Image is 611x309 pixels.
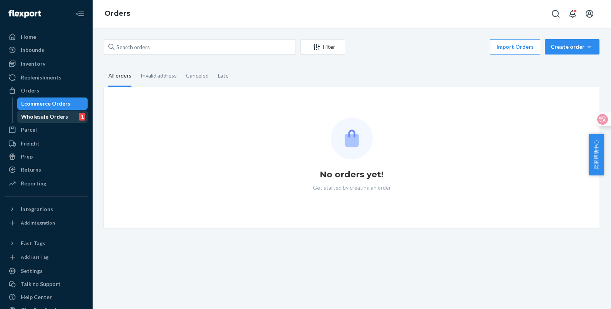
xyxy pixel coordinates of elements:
[545,39,599,55] button: Create order
[21,153,33,160] div: Prep
[98,3,136,25] ol: breadcrumbs
[565,6,580,21] button: Open notifications
[21,87,39,94] div: Orders
[8,10,41,18] img: Flexport logo
[5,253,88,262] a: Add Fast Tag
[301,43,345,51] div: Filter
[21,166,41,174] div: Returns
[21,267,43,275] div: Settings
[331,117,373,159] img: Empty list
[21,100,70,107] div: Ecommerce Orders
[5,177,88,190] a: Reporting
[5,71,88,84] a: Replenishments
[17,97,88,110] a: Ecommerce Orders
[21,33,36,41] div: Home
[21,280,61,288] div: Talk to Support
[79,113,85,121] div: 1
[108,66,131,87] div: All orders
[5,124,88,136] a: Parcel
[5,164,88,176] a: Returns
[186,66,209,86] div: Canceled
[21,220,55,226] div: Add Integration
[313,184,391,192] p: Get started by creating an order
[551,43,594,51] div: Create order
[21,254,48,260] div: Add Fast Tag
[5,278,88,290] a: Talk to Support
[548,6,563,21] button: Open Search Box
[21,140,40,147] div: Freight
[21,74,61,81] div: Replenishments
[141,66,177,86] div: Invalid address
[5,218,88,228] a: Add Integration
[5,265,88,277] a: Settings
[21,46,44,54] div: Inbounds
[21,180,46,187] div: Reporting
[582,6,597,21] button: Open account menu
[490,39,540,55] button: Import Orders
[21,293,52,301] div: Help Center
[320,169,384,181] h1: No orders yet!
[5,237,88,250] button: Fast Tags
[5,44,88,56] a: Inbounds
[21,126,37,134] div: Parcel
[21,60,45,68] div: Inventory
[5,31,88,43] a: Home
[5,84,88,97] a: Orders
[105,9,130,18] a: Orders
[21,205,53,213] div: Integrations
[5,291,88,303] a: Help Center
[218,66,229,86] div: Late
[72,6,88,21] button: Close Navigation
[301,39,345,55] button: Filter
[5,137,88,150] a: Freight
[5,58,88,70] a: Inventory
[17,111,88,123] a: Wholesale Orders1
[5,150,88,163] a: Prep
[589,134,604,175] button: 卖家帮助中心
[104,39,296,55] input: Search orders
[21,240,45,247] div: Fast Tags
[5,203,88,215] button: Integrations
[21,113,68,121] div: Wholesale Orders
